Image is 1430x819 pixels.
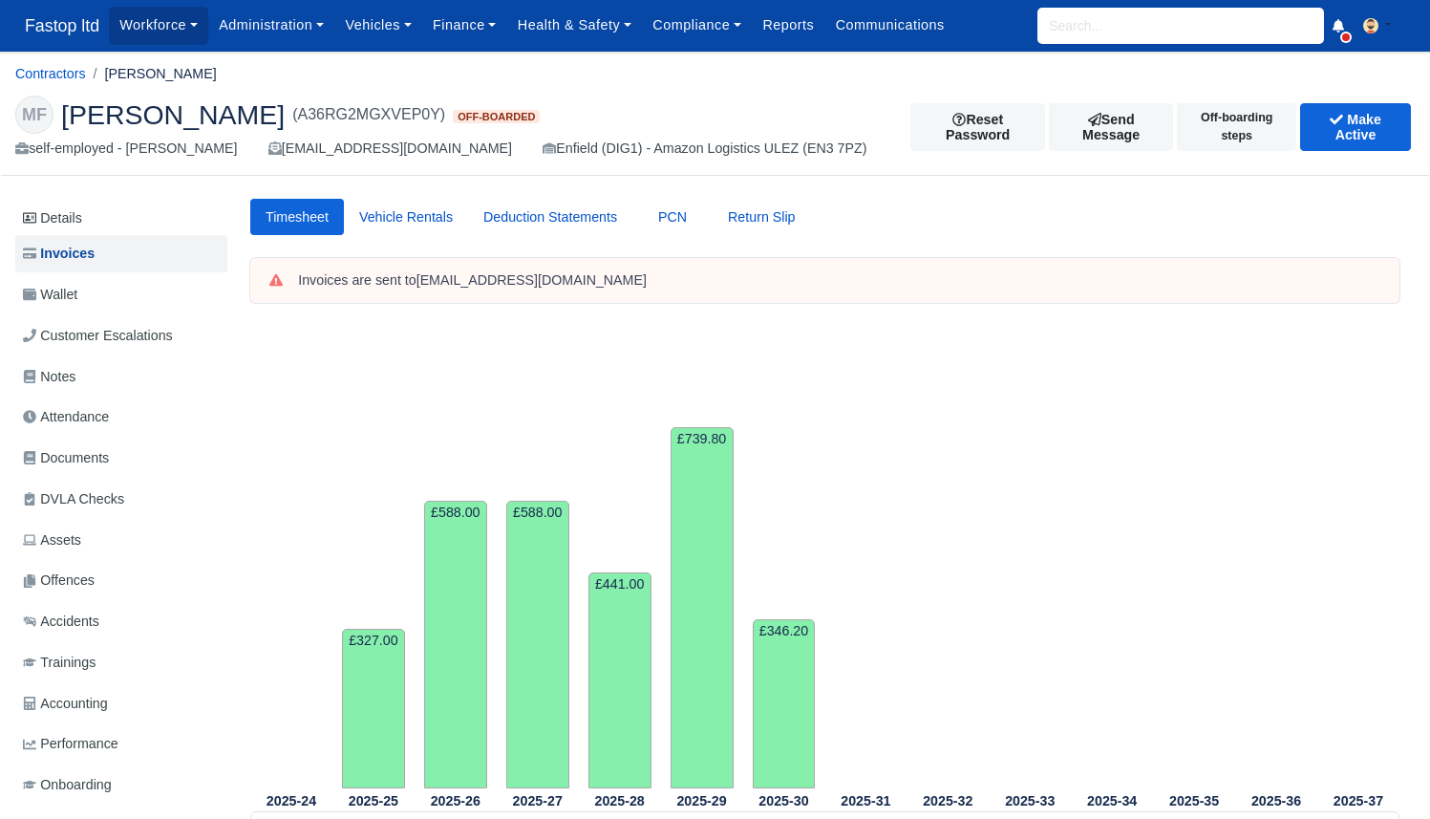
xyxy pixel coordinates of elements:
[415,789,497,812] th: 2025-26
[15,522,227,559] a: Assets
[753,619,816,788] td: £346.20
[15,138,238,160] div: self-employed - [PERSON_NAME]
[824,789,907,812] th: 2025-31
[23,570,95,592] span: Offences
[497,789,579,812] th: 2025-27
[23,488,124,510] span: DVLA Checks
[292,103,445,126] span: (A36RG2MGXVEP0Y)
[824,7,955,44] a: Communications
[23,529,81,551] span: Assets
[713,199,810,236] a: Return Slip
[1,80,1429,176] div: Mauro Ferraz
[15,358,227,396] a: Notes
[1300,103,1411,151] button: Make Active
[743,789,825,812] th: 2025-30
[15,481,227,518] a: DVLA Checks
[23,693,108,715] span: Accounting
[15,766,227,804] a: Onboarding
[23,406,109,428] span: Attendance
[453,110,540,124] span: Off-boarded
[15,603,227,640] a: Accidents
[15,399,227,436] a: Attendance
[468,199,632,236] a: Deduction Statements
[23,243,95,265] span: Invoices
[342,629,405,788] td: £327.00
[250,789,332,812] th: 2025-24
[671,427,734,788] td: £739.80
[23,284,77,306] span: Wallet
[23,611,99,633] span: Accidents
[1071,789,1153,812] th: 2025-34
[15,725,227,763] a: Performance
[23,774,112,796] span: Onboarding
[1049,103,1173,151] a: Send Message
[910,103,1045,151] button: Reset Password
[15,317,227,355] a: Customer Escalations
[1177,103,1296,151] button: Off-boarding steps
[23,652,96,674] span: Trainings
[752,7,824,44] a: Reports
[15,7,109,45] span: Fastop ltd
[507,7,643,44] a: Health & Safety
[15,235,227,272] a: Invoices
[15,96,53,134] div: MF
[15,440,227,477] a: Documents
[23,733,118,755] span: Performance
[1037,8,1324,44] input: Search...
[588,572,651,787] td: £441.00
[23,447,109,469] span: Documents
[298,271,1380,291] div: Invoices are sent to
[579,789,661,812] th: 2025-28
[250,199,344,236] a: Timesheet
[23,366,75,388] span: Notes
[208,7,334,44] a: Administration
[15,685,227,722] a: Accounting
[15,562,227,599] a: Offences
[15,201,227,236] a: Details
[23,325,173,347] span: Customer Escalations
[109,7,208,44] a: Workforce
[661,789,743,812] th: 2025-29
[15,644,227,681] a: Trainings
[1317,789,1399,812] th: 2025-37
[424,501,487,788] td: £588.00
[15,276,227,313] a: Wallet
[907,789,989,812] th: 2025-32
[332,789,415,812] th: 2025-25
[1235,789,1317,812] th: 2025-36
[422,7,507,44] a: Finance
[416,272,647,288] strong: [EMAIL_ADDRESS][DOMAIN_NAME]
[506,501,569,788] td: £588.00
[268,138,512,160] div: [EMAIL_ADDRESS][DOMAIN_NAME]
[642,7,752,44] a: Compliance
[543,138,866,160] div: Enfield (DIG1) - Amazon Logistics ULEZ (EN3 7PZ)
[344,199,468,236] a: Vehicle Rentals
[61,101,285,128] span: [PERSON_NAME]
[15,8,109,45] a: Fastop ltd
[86,63,217,85] li: [PERSON_NAME]
[989,789,1071,812] th: 2025-33
[15,66,86,81] a: Contractors
[1153,789,1235,812] th: 2025-35
[632,199,713,236] a: PCN
[334,7,422,44] a: Vehicles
